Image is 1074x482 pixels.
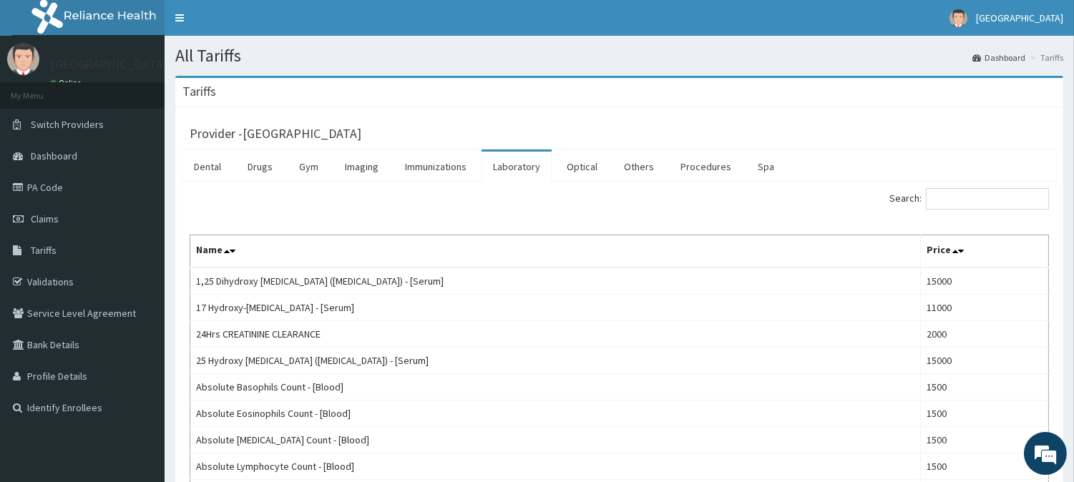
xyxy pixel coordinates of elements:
[190,453,921,480] td: Absolute Lymphocyte Count - [Blood]
[190,127,361,140] h3: Provider - [GEOGRAPHIC_DATA]
[920,321,1048,348] td: 2000
[920,235,1048,268] th: Price
[190,295,921,321] td: 17 Hydroxy-[MEDICAL_DATA] - [Serum]
[182,85,216,98] h3: Tariffs
[182,152,233,182] a: Dental
[190,321,921,348] td: 24Hrs CREATININE CLEARANCE
[482,152,552,182] a: Laboratory
[920,295,1048,321] td: 11000
[920,453,1048,480] td: 1500
[175,46,1063,65] h1: All Tariffs
[236,152,284,182] a: Drugs
[333,152,390,182] a: Imaging
[190,235,921,268] th: Name
[746,152,786,182] a: Spa
[949,9,967,27] img: User Image
[1027,51,1063,64] li: Tariffs
[31,212,59,225] span: Claims
[972,51,1025,64] a: Dashboard
[889,188,1049,210] label: Search:
[31,118,104,131] span: Switch Providers
[920,348,1048,374] td: 15000
[394,152,478,182] a: Immunizations
[7,43,39,75] img: User Image
[669,152,743,182] a: Procedures
[612,152,665,182] a: Others
[50,78,84,88] a: Online
[920,374,1048,400] td: 1500
[31,149,77,162] span: Dashboard
[31,244,57,257] span: Tariffs
[190,427,921,453] td: Absolute [MEDICAL_DATA] Count - [Blood]
[190,400,921,427] td: Absolute Eosinophils Count - [Blood]
[976,11,1063,24] span: [GEOGRAPHIC_DATA]
[190,348,921,374] td: 25 Hydroxy [MEDICAL_DATA] ([MEDICAL_DATA]) - [Serum]
[288,152,330,182] a: Gym
[50,58,168,71] p: [GEOGRAPHIC_DATA]
[920,427,1048,453] td: 1500
[190,267,921,295] td: 1,25 Dihydroxy [MEDICAL_DATA] ([MEDICAL_DATA]) - [Serum]
[920,267,1048,295] td: 15000
[190,374,921,400] td: Absolute Basophils Count - [Blood]
[926,188,1049,210] input: Search:
[920,400,1048,427] td: 1500
[555,152,609,182] a: Optical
